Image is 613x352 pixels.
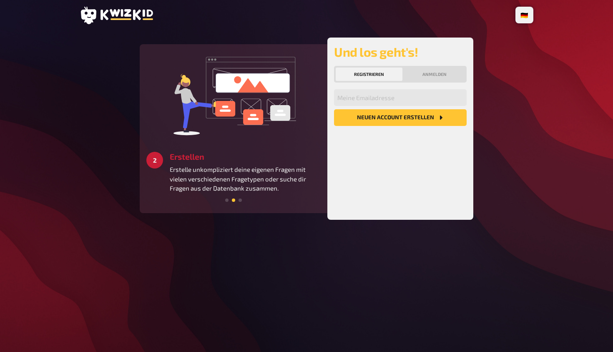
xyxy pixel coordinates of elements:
button: Neuen Account Erstellen [334,109,467,126]
div: 2 [146,152,163,168]
input: Meine Emailadresse [334,89,467,106]
img: create [171,51,296,138]
button: Registrieren [336,68,402,81]
p: Erstelle unkompliziert deine eigenen Fragen mit vielen verschiedenen Fragetypen oder suche dir Fr... [170,165,321,193]
h2: Und los geht's! [334,44,467,59]
button: Anmelden [404,68,465,81]
h3: Erstellen [170,152,321,161]
li: 🇩🇪 [517,8,532,22]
